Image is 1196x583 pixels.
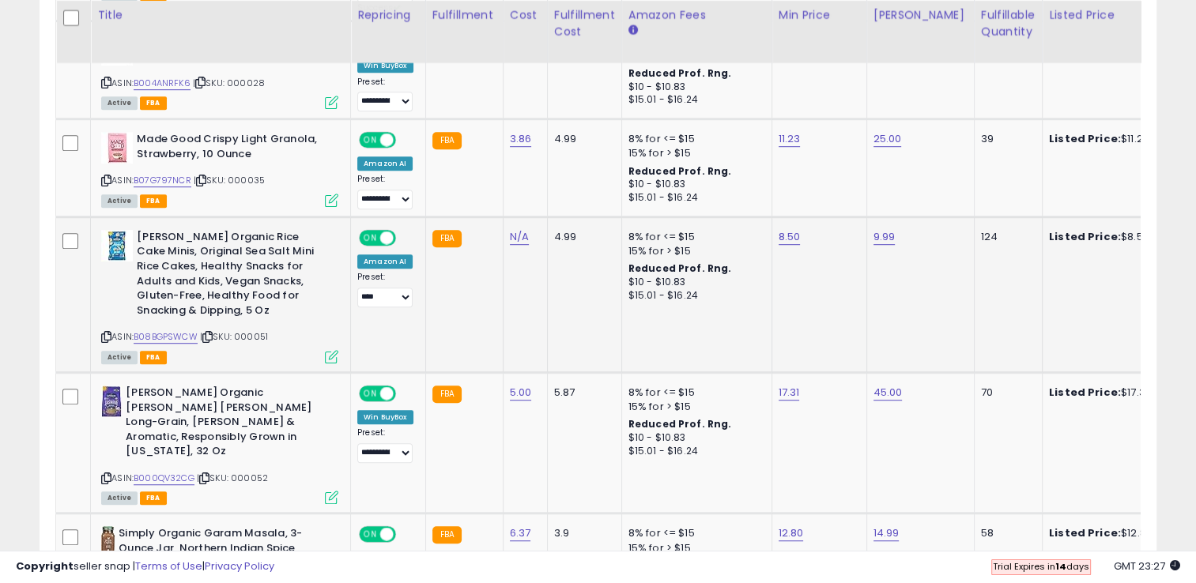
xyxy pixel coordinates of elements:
div: Min Price [779,7,860,24]
div: $17.31 [1049,386,1180,400]
span: | SKU: 000051 [200,330,268,343]
b: Reduced Prof. Rng. [628,261,732,275]
a: 11.23 [779,131,801,147]
strong: Copyright [16,559,74,574]
div: $10 - $10.83 [628,431,760,445]
span: FBA [140,194,167,208]
span: OFF [394,231,419,245]
span: OFF [394,528,419,541]
img: 51EQfBhmRIL._SL40_.jpg [101,230,133,261]
span: FBA [140,491,167,505]
a: N/A [510,229,529,245]
a: B08BGPSWCW [134,330,198,344]
div: $10 - $10.83 [628,178,760,191]
div: Amazon Fees [628,7,765,24]
b: Listed Price: [1049,385,1121,400]
div: 3.9 [554,526,609,540]
a: 25.00 [873,131,902,147]
div: $8.50 [1049,230,1180,244]
div: [PERSON_NAME] [873,7,968,24]
a: B004ANRFK6 [134,77,191,90]
small: FBA [432,132,462,149]
div: $15.01 - $16.24 [628,191,760,205]
span: OFF [394,134,419,147]
div: Listed Price [1049,7,1186,24]
div: $15.01 - $16.24 [628,289,760,303]
div: ASIN: [101,132,338,205]
div: seller snap | | [16,559,274,574]
div: 39 [981,132,1030,146]
a: Privacy Policy [205,559,274,574]
a: 5.00 [510,385,532,401]
span: All listings currently available for purchase on Amazon [101,491,138,505]
b: Listed Price: [1049,229,1121,244]
div: $10 - $10.83 [628,276,760,289]
a: 3.86 [510,131,532,147]
span: OFF [394,387,419,401]
div: 8% for <= $15 [628,526,760,540]
b: Reduced Prof. Rng. [628,66,732,80]
div: Win BuyBox [357,58,413,73]
span: Trial Expires in days [993,560,1089,573]
a: B000QV32CG [134,472,194,485]
div: 4.99 [554,132,609,146]
span: FBA [140,351,167,364]
a: Terms of Use [135,559,202,574]
img: 41YxQP6zHyL._SL40_.jpg [101,526,115,558]
div: Preset: [357,427,413,463]
span: All listings currently available for purchase on Amazon [101,96,138,110]
small: FBA [432,386,462,403]
img: 41onWb1hxFL._SL40_.jpg [101,386,122,417]
div: Preset: [357,272,413,307]
div: $15.01 - $16.24 [628,445,760,458]
div: Cost [510,7,541,24]
img: 41s1655aNUL._SL40_.jpg [101,132,133,164]
div: 8% for <= $15 [628,386,760,400]
div: 70 [981,386,1030,400]
a: 8.50 [779,229,801,245]
div: $15.01 - $16.24 [628,93,760,107]
a: 45.00 [873,385,903,401]
span: All listings currently available for purchase on Amazon [101,351,138,364]
b: Listed Price: [1049,131,1121,146]
span: FBA [140,96,167,110]
div: 4.99 [554,230,609,244]
b: [PERSON_NAME] Organic Rice Cake Minis, Original Sea Salt Mini Rice Cakes, Healthy Snacks for Adul... [137,230,329,322]
a: 12.80 [779,525,804,541]
div: Fulfillment [432,7,496,24]
b: Reduced Prof. Rng. [628,417,732,431]
a: 9.99 [873,229,896,245]
div: $12.80 [1049,526,1180,540]
a: 17.31 [779,385,800,401]
div: $11.23 [1049,132,1180,146]
b: Reduced Prof. Rng. [628,164,732,178]
span: ON [360,387,380,401]
div: Title [97,7,344,24]
b: 14 [1055,560,1066,573]
div: 8% for <= $15 [628,132,760,146]
div: 124 [981,230,1030,244]
div: 58 [981,526,1030,540]
a: B07G797NCR [134,174,191,187]
div: Fulfillment Cost [554,7,615,40]
span: 2025-08-10 23:27 GMT [1114,559,1180,574]
div: 5.87 [554,386,609,400]
span: Success [357,2,401,13]
div: Preset: [357,174,413,209]
a: 14.99 [873,525,900,541]
span: ON [360,231,380,245]
div: 15% for > $15 [628,400,760,414]
div: Preset: [357,77,413,112]
small: Amazon Fees. [628,24,638,38]
b: [PERSON_NAME] Organic [PERSON_NAME] [PERSON_NAME] Long-Grain, [PERSON_NAME] & Aromatic, Responsib... [126,386,318,463]
b: Made Good Crispy Light Granola, Strawberry, 10 Ounce [137,132,329,165]
div: 15% for > $15 [628,244,760,258]
span: ON [360,134,380,147]
div: ASIN: [101,386,338,502]
div: ASIN: [101,34,338,107]
small: FBA [432,230,462,247]
span: | SKU: 000035 [194,174,265,186]
small: FBA [432,526,462,544]
span: ON [360,528,380,541]
a: 6.37 [510,525,531,541]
